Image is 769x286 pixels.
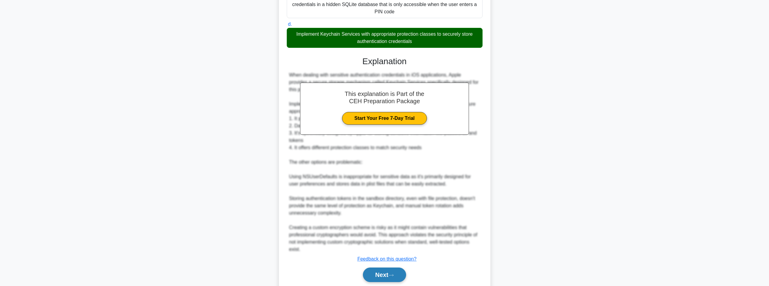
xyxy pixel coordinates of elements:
button: Next [363,268,406,282]
span: d. [288,21,292,27]
a: Feedback on this question? [357,256,417,261]
div: Implement Keychain Services with appropriate protection classes to securely store authentication ... [287,28,483,48]
h3: Explanation [290,56,479,67]
a: Start Your Free 7-Day Trial [342,112,427,125]
div: When dealing with sensitive authentication credentials in iOS applications, Apple provides a secu... [289,71,480,253]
